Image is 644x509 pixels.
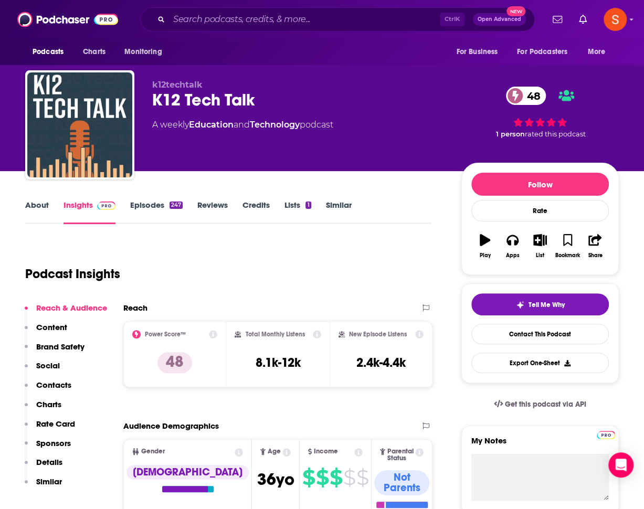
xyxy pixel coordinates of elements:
[496,130,525,138] span: 1 person
[25,42,77,62] button: open menu
[580,42,619,62] button: open menu
[473,13,526,26] button: Open AdvancedNew
[305,202,311,209] div: 1
[554,227,581,265] button: Bookmark
[83,45,105,59] span: Charts
[548,10,566,28] a: Show notifications dropdown
[245,331,304,338] h2: Total Monthly Listens
[242,200,270,224] a: Credits
[597,429,615,439] a: Pro website
[25,360,60,380] button: Social
[356,355,406,370] h3: 2.4k-4.4k
[471,324,609,344] a: Contact This Podcast
[326,200,352,224] a: Similar
[25,380,71,399] button: Contacts
[124,45,162,59] span: Monitoring
[471,200,609,221] div: Rate
[25,419,75,438] button: Rate Card
[374,470,429,495] div: Not Parents
[141,448,165,455] span: Gender
[25,476,62,496] button: Similar
[499,227,526,265] button: Apps
[505,400,586,409] span: Get this podcast via API
[257,469,294,490] span: 36 yo
[64,200,115,224] a: InsightsPodchaser Pro
[97,202,115,210] img: Podchaser Pro
[189,120,234,130] a: Education
[471,173,609,196] button: Follow
[440,13,464,26] span: Ctrl K
[197,200,228,224] a: Reviews
[456,45,498,59] span: For Business
[597,431,615,439] img: Podchaser Pro
[36,360,60,370] p: Social
[356,469,368,486] span: $
[25,322,67,342] button: Content
[330,469,342,486] span: $
[316,469,329,486] span: $
[36,457,62,467] p: Details
[76,42,112,62] a: Charts
[471,227,499,265] button: Play
[510,42,583,62] button: open menu
[152,80,203,90] span: k12techtalk
[506,87,546,105] a: 48
[27,72,132,177] img: K12 Tech Talk
[485,391,595,417] a: Get this podcast via API
[471,436,609,454] label: My Notes
[145,331,186,338] h2: Power Score™
[284,200,311,224] a: Lists1
[17,9,118,29] img: Podchaser - Follow, Share and Rate Podcasts
[250,120,300,130] a: Technology
[130,200,183,224] a: Episodes247
[471,353,609,373] button: Export One-Sheet
[25,200,49,224] a: About
[582,227,609,265] button: Share
[506,252,520,259] div: Apps
[604,8,627,31] span: Logged in as skylar.peters
[157,352,192,373] p: 48
[25,342,85,361] button: Brand Safety
[314,448,338,455] span: Income
[529,301,565,309] span: Tell Me Why
[525,130,586,138] span: rated this podcast
[25,303,107,322] button: Reach & Audience
[123,421,219,431] h2: Audience Demographics
[516,87,546,105] span: 48
[25,399,61,419] button: Charts
[604,8,627,31] button: Show profile menu
[449,42,511,62] button: open menu
[604,8,627,31] img: User Profile
[140,7,535,31] div: Search podcasts, credits, & more...
[126,465,249,480] div: [DEMOGRAPHIC_DATA]
[536,252,544,259] div: List
[123,303,147,313] h2: Reach
[256,355,301,370] h3: 8.1k-12k
[152,119,333,131] div: A weekly podcast
[575,10,591,28] a: Show notifications dropdown
[480,252,491,259] div: Play
[25,457,62,476] button: Details
[36,342,85,352] p: Brand Safety
[588,45,606,59] span: More
[517,45,567,59] span: For Podcasters
[478,17,521,22] span: Open Advanced
[516,301,524,309] img: tell me why sparkle
[506,6,525,16] span: New
[588,252,602,259] div: Share
[36,476,62,486] p: Similar
[169,11,440,28] input: Search podcasts, credits, & more...
[268,448,281,455] span: Age
[36,303,107,313] p: Reach & Audience
[302,469,315,486] span: $
[25,266,120,282] h1: Podcast Insights
[461,80,619,145] div: 48 1 personrated this podcast
[36,399,61,409] p: Charts
[36,380,71,390] p: Contacts
[234,120,250,130] span: and
[349,331,407,338] h2: New Episode Listens
[117,42,175,62] button: open menu
[33,45,64,59] span: Podcasts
